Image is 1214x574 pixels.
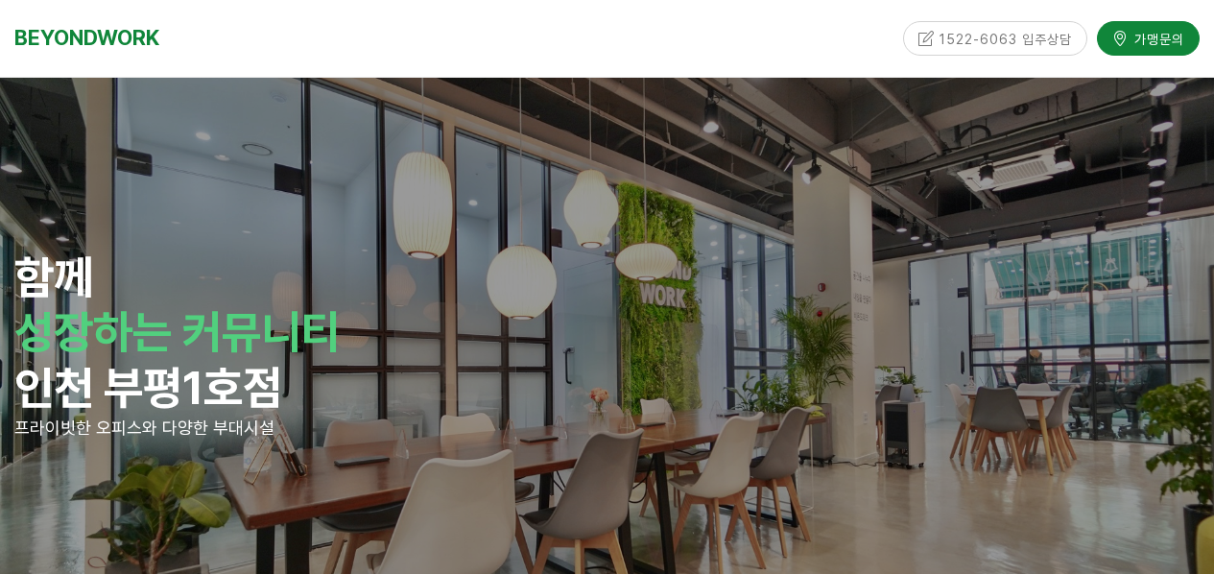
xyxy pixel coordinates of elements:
[14,20,159,56] a: BEYONDWORK
[1129,28,1184,47] span: 가맹문의
[14,304,340,360] strong: 성장하는 커뮤니티
[14,250,93,305] strong: 함께
[1097,19,1200,53] a: 가맹문의
[14,360,282,416] strong: 인천 부평1호점
[14,418,274,438] span: 프라이빗한 오피스와 다양한 부대시설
